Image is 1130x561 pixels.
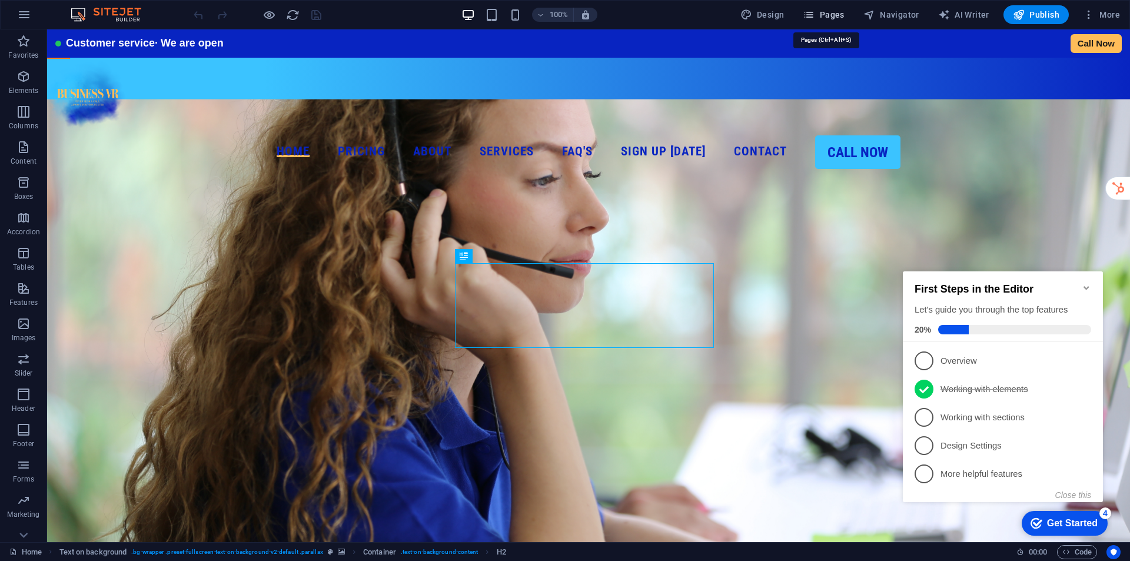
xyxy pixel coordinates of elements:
[532,8,574,22] button: 100%
[42,214,184,226] p: More helpful features
[1078,5,1125,24] button: More
[938,9,989,21] span: AI Writer
[15,369,33,378] p: Slider
[497,545,506,559] span: Click to select. Double-click to edit
[5,149,205,177] li: Working with sections
[14,192,34,201] p: Boxes
[933,5,994,24] button: AI Writer
[363,545,396,559] span: Click to select. Double-click to edit
[42,101,184,113] p: Overview
[131,545,323,559] span: . bg-wrapper .preset-fullscreen-text-on-background-v2-default .parallax
[328,549,333,555] i: This element is a customizable preset
[16,71,40,80] span: 20%
[1013,9,1059,21] span: Publish
[550,8,569,22] h6: 100%
[1057,545,1097,559] button: Code
[1016,545,1048,559] h6: Session time
[13,263,34,272] p: Tables
[1003,5,1069,24] button: Publish
[149,264,200,274] div: Get Started
[1083,9,1120,21] span: More
[12,333,36,343] p: Images
[7,510,39,519] p: Marketing
[798,5,849,24] button: Pages
[736,5,789,24] div: Design (Ctrl+Alt+Y)
[859,5,924,24] button: Navigator
[8,51,38,60] p: Favorites
[7,227,40,237] p: Accordion
[201,253,213,265] div: 4
[16,49,193,62] div: Let's guide you through the top features
[1062,545,1092,559] span: Code
[1037,547,1039,556] span: :
[5,121,205,149] li: Working with elements
[5,92,205,121] li: Overview
[16,29,193,41] h2: First Steps in the Editor
[1029,545,1047,559] span: 00 00
[401,545,478,559] span: . text-on-background-content
[338,549,345,555] i: This element contains a background
[262,8,276,22] button: Click here to leave preview mode and continue editing
[5,177,205,205] li: Design Settings
[124,257,210,281] div: Get Started 4 items remaining, 20% complete
[13,474,34,484] p: Forms
[580,9,591,20] i: On resize automatically adjust zoom level to fit chosen device.
[863,9,919,21] span: Navigator
[13,439,34,449] p: Footer
[9,545,42,559] a: Click to cancel selection. Double-click to open Pages
[11,157,36,166] p: Content
[740,9,785,21] span: Design
[803,9,844,21] span: Pages
[42,185,184,198] p: Design Settings
[42,129,184,141] p: Working with elements
[59,545,506,559] nav: breadcrumb
[42,157,184,170] p: Working with sections
[59,545,127,559] span: Click to select. Double-click to edit
[157,236,193,245] button: Close this
[9,298,38,307] p: Features
[68,8,156,22] img: Editor Logo
[286,8,300,22] i: Reload page
[12,404,35,413] p: Header
[285,8,300,22] button: reload
[184,29,193,38] div: Minimize checklist
[9,121,38,131] p: Columns
[1106,545,1121,559] button: Usercentrics
[736,5,789,24] button: Design
[5,205,205,234] li: More helpful features
[9,86,39,95] p: Elements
